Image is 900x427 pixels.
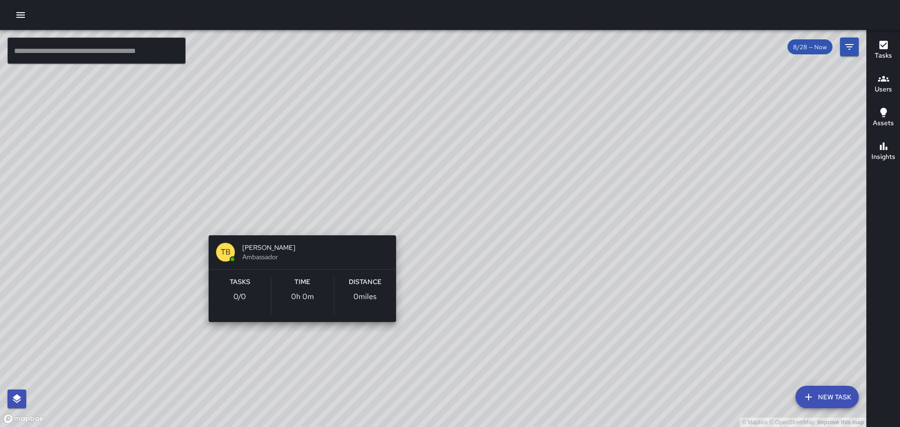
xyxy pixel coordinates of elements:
[353,291,376,302] p: 0 miles
[795,386,859,408] button: New Task
[867,135,900,169] button: Insights
[233,291,246,302] p: 0 / 0
[209,235,396,322] button: TB[PERSON_NAME]AmbassadorTasks0/0Time0h 0mDistance0miles
[221,247,231,258] p: TB
[840,37,859,56] button: Filters
[349,277,382,287] h6: Distance
[867,67,900,101] button: Users
[875,84,892,95] h6: Users
[871,152,895,162] h6: Insights
[242,252,389,262] span: Ambassador
[230,277,250,287] h6: Tasks
[294,277,310,287] h6: Time
[867,34,900,67] button: Tasks
[875,51,892,61] h6: Tasks
[787,43,832,51] span: 8/28 — Now
[873,118,894,128] h6: Assets
[867,101,900,135] button: Assets
[291,291,314,302] p: 0h 0m
[242,243,389,252] span: [PERSON_NAME]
